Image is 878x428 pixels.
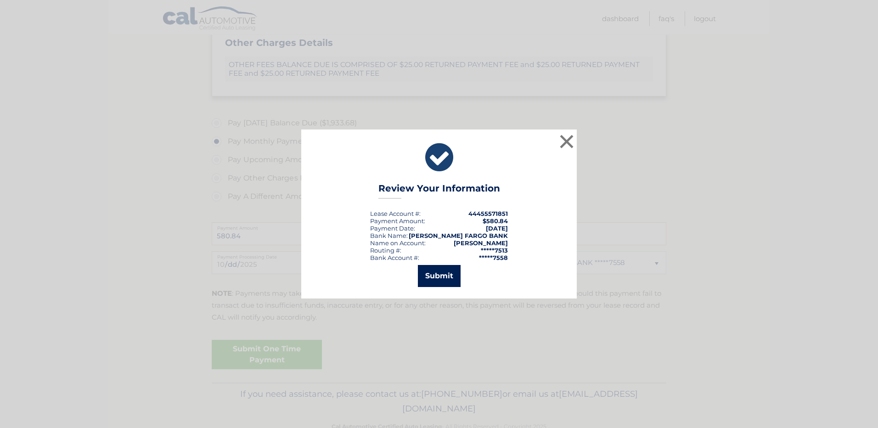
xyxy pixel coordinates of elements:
[370,225,415,232] div: :
[418,265,461,287] button: Submit
[370,247,401,254] div: Routing #:
[370,239,426,247] div: Name on Account:
[454,239,508,247] strong: [PERSON_NAME]
[370,232,408,239] div: Bank Name:
[468,210,508,217] strong: 44455571851
[409,232,508,239] strong: [PERSON_NAME] FARGO BANK
[557,132,576,151] button: ×
[483,217,508,225] span: $580.84
[370,210,421,217] div: Lease Account #:
[378,183,500,199] h3: Review Your Information
[370,225,414,232] span: Payment Date
[370,254,419,261] div: Bank Account #:
[486,225,508,232] span: [DATE]
[370,217,425,225] div: Payment Amount:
